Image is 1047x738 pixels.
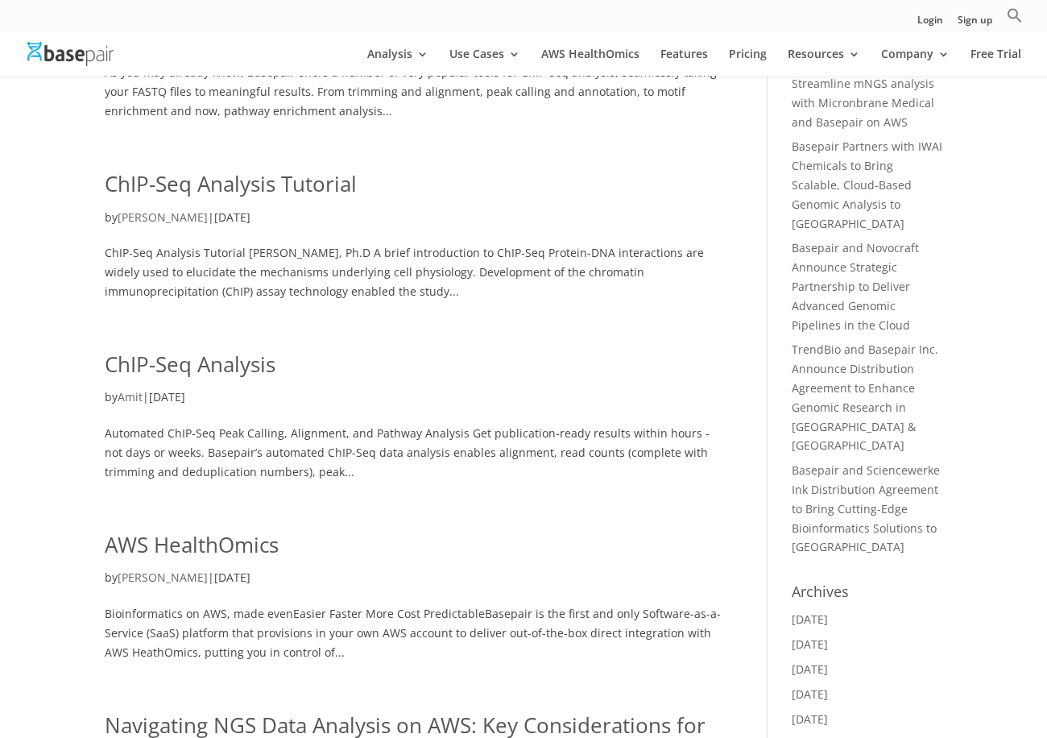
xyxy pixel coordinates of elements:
[970,48,1021,76] a: Free Trial
[118,570,208,585] a: [PERSON_NAME]
[792,240,919,332] a: Basepair and Novocraft Announce Strategic Partnership to Deliver Advanced Genomic Pipelines in th...
[105,350,275,379] a: ChIP-Seq Analysis
[917,15,943,32] a: Login
[367,48,428,76] a: Analysis
[792,612,828,627] a: [DATE]
[149,389,185,404] span: [DATE]
[118,209,208,225] a: [PERSON_NAME]
[966,657,1028,719] iframe: Drift Widget Chat Controller
[105,208,722,239] p: by |
[729,48,767,76] a: Pricing
[792,462,940,554] a: Basepair and Sciencewerke Ink Distribution Agreement to Bring Cutting-Edge Bioinformatics Solutio...
[105,530,722,662] article: Bioinformatics on AWS, made evenEasier Faster More Cost PredictableBasepair is the first and only...
[105,350,722,482] article: Automated ChIP-Seq Peak Calling, Alignment, and Pathway Analysis Get publication-ready results wi...
[118,389,143,404] a: Amit
[792,581,942,610] h4: Archives
[792,661,828,677] a: [DATE]
[105,169,722,301] article: ChIP-Seq Analysis Tutorial [PERSON_NAME], Ph.D A brief introduction to ChIP-Seq Protein-DNA inter...
[660,48,708,76] a: Features
[27,42,114,65] img: Basepair
[449,48,520,76] a: Use Cases
[214,209,250,225] span: [DATE]
[881,48,950,76] a: Company
[105,388,722,419] p: by |
[105,530,279,559] a: AWS HealthOmics
[792,686,828,702] a: [DATE]
[792,76,934,130] a: Streamline mNGS analysis with Micronbrane Medical and Basepair on AWS
[792,711,828,727] a: [DATE]
[792,636,828,652] a: [DATE]
[541,48,639,76] a: AWS HealthOmics
[1007,7,1023,23] svg: Search
[214,570,250,585] span: [DATE]
[788,48,860,76] a: Resources
[105,568,722,599] p: by |
[1007,7,1023,32] a: Search Icon Link
[792,342,938,453] a: TrendBio and Basepair Inc. Announce Distribution Agreement to Enhance Genomic Research in [GEOGRA...
[792,139,942,230] a: Basepair Partners with IWAI Chemicals to Bring Scalable, Cloud-Based Genomic Analysis to [GEOGRAP...
[105,169,357,198] a: ChIP-Seq Analysis Tutorial
[958,15,992,32] a: Sign up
